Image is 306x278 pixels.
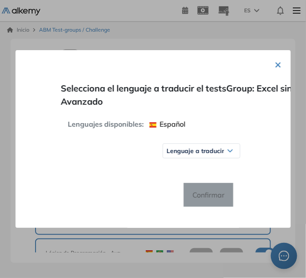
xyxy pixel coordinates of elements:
[275,59,282,69] button: ×
[68,120,186,128] span: Lenguajes disponibles:
[149,120,186,128] span: Español
[166,147,224,154] span: Lenguaje a traducir
[185,188,231,202] span: Confirmar
[149,122,156,128] img: ESP
[184,183,233,207] button: Confirmar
